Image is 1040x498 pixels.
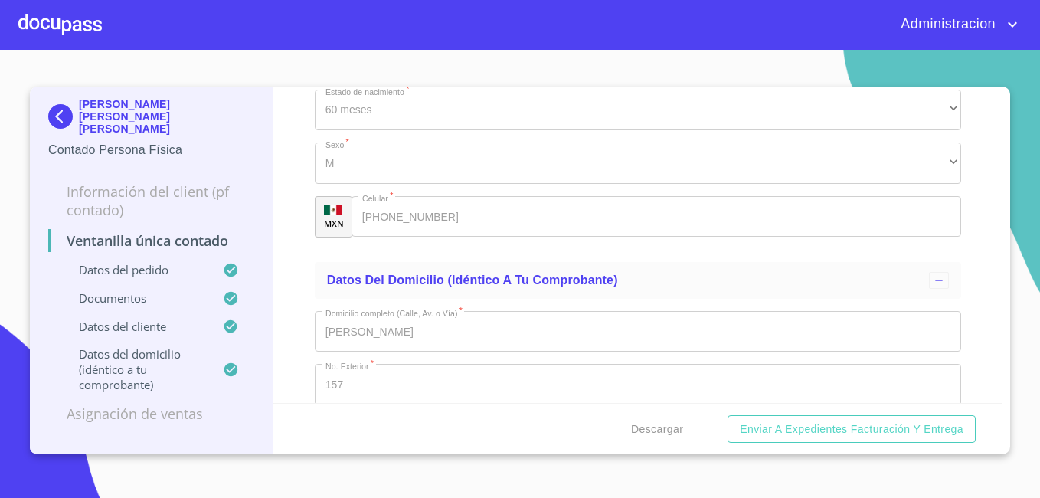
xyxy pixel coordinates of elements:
[315,143,961,184] div: M
[48,346,223,392] p: Datos del domicilio (idéntico a tu comprobante)
[315,90,961,131] div: 60 meses
[324,205,342,216] img: R93DlvwvvjP9fbrDwZeCRYBHk45OWMq+AAOlFVsxT89f82nwPLnD58IP7+ANJEaWYhP0Tx8kkA0WlQMPQsAAgwAOmBj20AXj6...
[48,319,223,334] p: Datos del cliente
[740,420,963,439] span: Enviar a Expedientes Facturación y Entrega
[79,98,254,135] p: [PERSON_NAME] [PERSON_NAME] [PERSON_NAME]
[315,262,961,299] div: Datos del domicilio (idéntico a tu comprobante)
[48,290,223,306] p: Documentos
[48,141,254,159] p: Contado Persona Física
[48,98,254,141] div: [PERSON_NAME] [PERSON_NAME] [PERSON_NAME]
[48,104,79,129] img: Docupass spot blue
[327,274,618,287] span: Datos del domicilio (idéntico a tu comprobante)
[625,415,689,444] button: Descargar
[48,182,254,219] p: Información del Client (PF contado)
[631,420,683,439] span: Descargar
[324,218,344,229] p: MXN
[48,405,254,423] p: Asignación de Ventas
[48,262,223,277] p: Datos del pedido
[728,415,976,444] button: Enviar a Expedientes Facturación y Entrega
[889,12,1003,37] span: Administracion
[889,12,1022,37] button: account of current user
[48,231,254,250] p: Ventanilla única contado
